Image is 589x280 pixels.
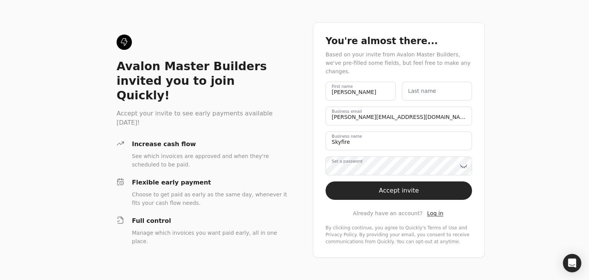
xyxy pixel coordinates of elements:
[132,152,288,169] div: See which invoices are approved and when they're scheduled to be paid.
[326,224,472,245] div: By clicking continue, you agree to Quickly's and . By providing your email, you consent to receiv...
[117,59,288,103] div: Avalon Master Builders invited you to join Quickly!
[427,209,443,217] a: Log in
[428,225,457,231] a: terms-of-service
[427,210,443,216] span: Log in
[326,50,472,76] div: Based on your invite from Avalon Master Builders, we've pre-filled some fields, but feel free to ...
[326,232,356,237] a: privacy-policy
[426,209,445,218] button: Log in
[326,181,472,200] button: Accept invite
[132,140,288,149] div: Increase cash flow
[132,178,288,187] div: Flexible early payment
[132,190,288,207] div: Choose to get paid as early as the same day, whenever it fits your cash flow needs.
[332,109,362,115] label: Business email
[332,133,362,140] label: Business name
[332,158,362,165] label: Set a password
[408,87,436,95] label: Last name
[332,84,353,90] label: First name
[132,229,288,245] div: Manage which invoices you want paid early, all in one place.
[563,254,581,272] div: Open Intercom Messenger
[117,109,288,127] div: Accept your invite to see early payments available [DATE]!
[326,35,472,47] div: You're almost there...
[132,216,288,226] div: Full control
[353,209,423,217] span: Already have an account?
